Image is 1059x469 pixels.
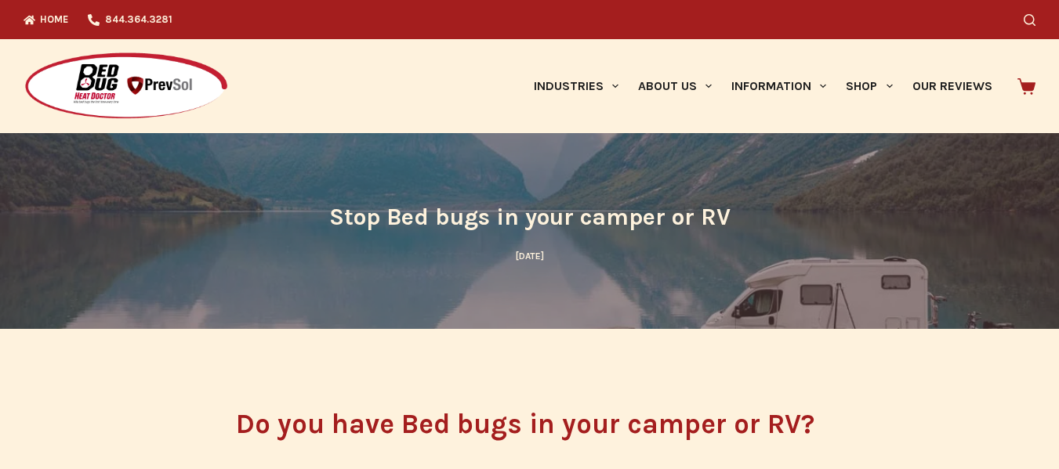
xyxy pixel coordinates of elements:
[516,251,544,262] time: [DATE]
[524,39,1002,133] nav: Primary
[902,39,1002,133] a: Our Reviews
[24,52,229,121] img: Prevsol/Bed Bug Heat Doctor
[722,39,836,133] a: Information
[628,39,721,133] a: About Us
[524,39,628,133] a: Industries
[1024,14,1035,26] button: Search
[236,200,824,235] h1: Stop Bed bugs in your camper or RV
[836,39,902,133] a: Shop
[236,404,824,446] h2: Do you have Bed bugs in your camper or RV?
